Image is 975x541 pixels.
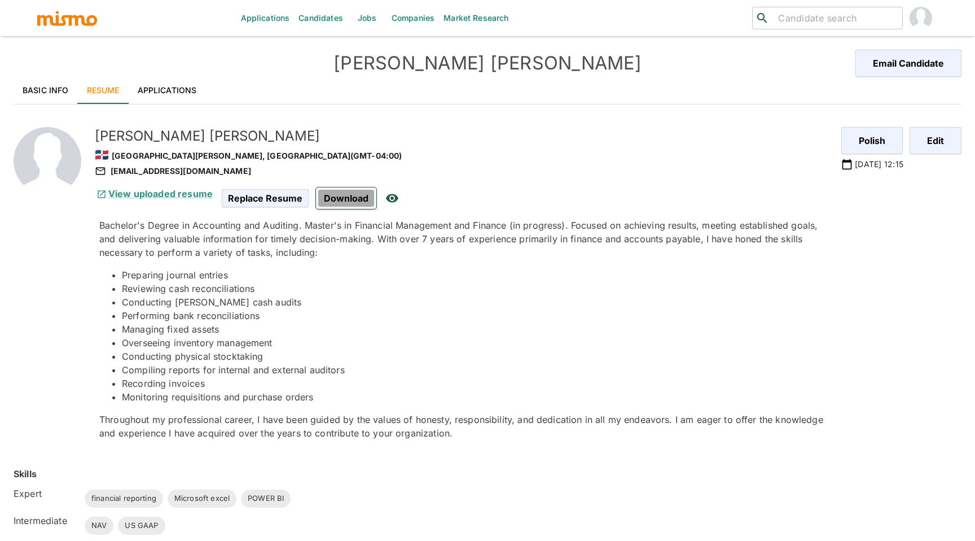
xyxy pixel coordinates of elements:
[168,493,236,504] span: Microsoft excel
[122,363,832,377] li: Compiling reports for internal and external auditors
[99,219,832,259] p: Bachelor's Degree in Accounting and Auditing. Master's in Financial Management and Finance (in pr...
[95,164,832,178] div: [EMAIL_ADDRESS][DOMAIN_NAME]
[122,336,832,350] li: Overseeing inventory management
[316,187,376,209] span: Download
[855,50,961,77] button: Email Candidate
[122,390,832,404] li: Monitoring requisitions and purchase orders
[14,514,76,527] h6: Intermediate
[122,377,832,390] li: Recording invoices
[99,413,832,440] p: Throughout my professional career, I have been guided by the values of honesty, responsibility, a...
[36,10,98,27] img: logo
[14,467,37,481] h6: Skills
[910,127,961,154] button: Edit
[95,148,109,162] span: 🇩🇴
[122,268,832,282] li: Preparing journal entries
[14,127,81,195] img: 2Q==
[122,295,832,309] li: Conducting [PERSON_NAME] cash audits
[841,127,903,154] button: Polish
[14,77,78,104] a: Basic Info
[316,193,376,202] a: Download
[241,493,291,504] span: POWER BI
[910,7,932,29] img: Paola Pacheco
[14,487,76,500] h6: Expert
[251,52,724,75] h4: [PERSON_NAME] [PERSON_NAME]
[95,127,832,145] h5: [PERSON_NAME] [PERSON_NAME]
[122,322,832,336] li: Managing fixed assets
[95,188,213,199] a: View uploaded resume
[122,309,832,322] li: Performing bank reconciliations
[85,493,163,504] span: financial reporting
[85,520,113,531] span: NAV
[222,189,309,207] span: Replace Resume
[78,77,129,104] a: Resume
[118,520,165,531] span: US GAAP
[95,145,832,164] div: [GEOGRAPHIC_DATA][PERSON_NAME], [GEOGRAPHIC_DATA] (GMT-04:00)
[122,350,832,363] li: Conducting physical stocktaking
[774,10,898,26] input: Candidate search
[855,159,903,170] p: [DATE] 12:15
[129,77,206,104] a: Applications
[122,282,832,295] li: Reviewing cash reconciliations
